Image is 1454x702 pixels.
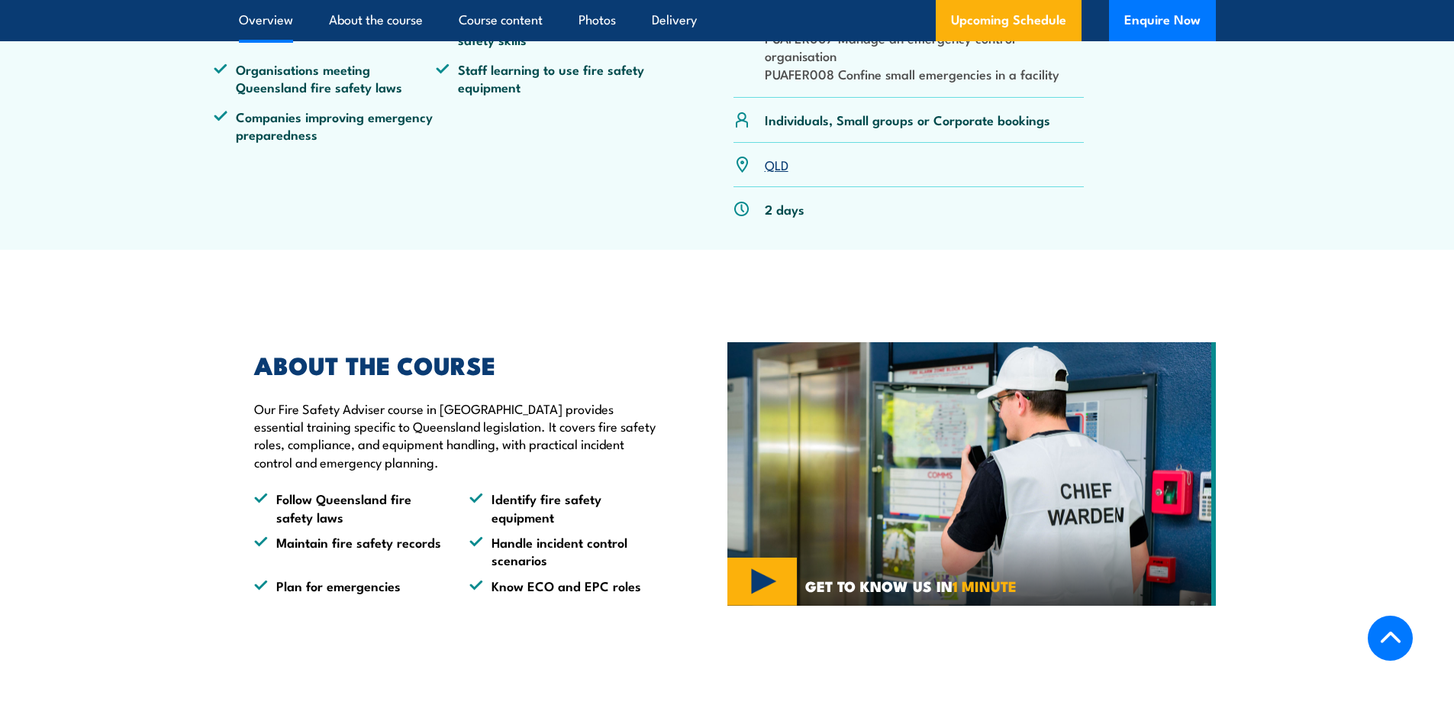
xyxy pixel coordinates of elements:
p: Individuals, Small groups or Corporate bookings [765,111,1050,128]
li: PUAFER007 Manage an emergency control organisation [765,29,1085,65]
a: QLD [765,155,788,173]
li: Handle incident control scenarios [469,533,657,569]
img: Chief Fire Warden Training [727,342,1216,607]
span: GET TO KNOW US IN [805,579,1017,593]
li: Follow Queensland fire safety laws [254,490,442,526]
p: Our Fire Safety Adviser course in [GEOGRAPHIC_DATA] provides essential training specific to Queen... [254,400,657,471]
li: Maintain fire safety records [254,533,442,569]
li: Organisations meeting Queensland fire safety laws [214,60,437,96]
li: Staff learning to use fire safety equipment [436,60,659,96]
li: Plan for emergencies [254,577,442,594]
li: Companies improving emergency preparedness [214,108,437,144]
p: 2 days [765,200,804,218]
li: Know ECO and EPC roles [469,577,657,594]
h2: ABOUT THE COURSE [254,354,657,375]
li: PUAFER008 Confine small emergencies in a facility [765,65,1085,82]
li: Identify fire safety equipment [469,490,657,526]
strong: 1 MINUTE [953,574,1017,597]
